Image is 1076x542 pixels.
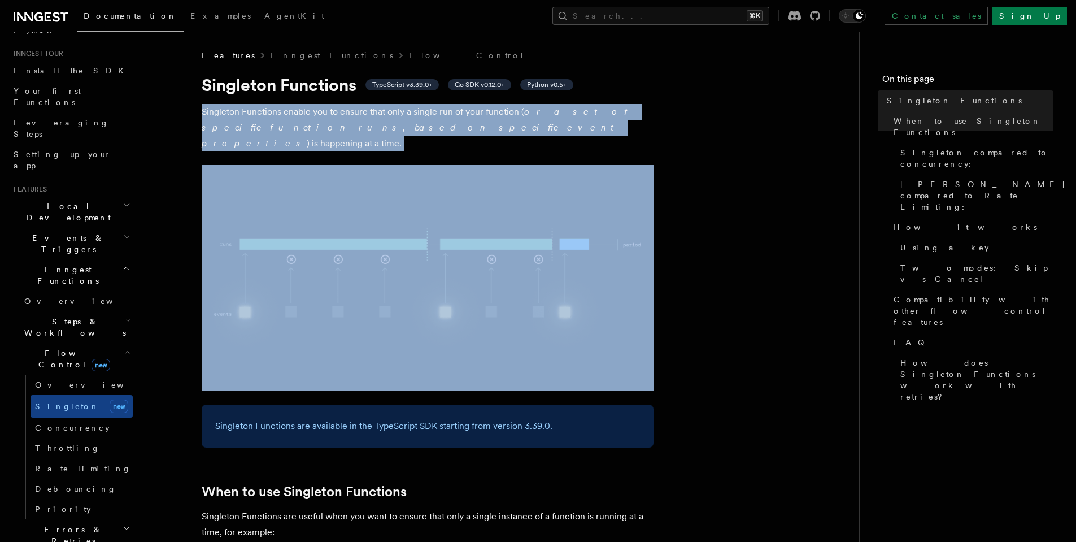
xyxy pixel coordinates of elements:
[9,60,133,81] a: Install the SDK
[900,262,1053,285] span: Two modes: Skip vs Cancel
[889,332,1053,353] a: FAQ
[35,444,100,453] span: Throttling
[9,196,133,228] button: Local Development
[35,402,99,411] span: Singleton
[20,291,133,311] a: Overview
[14,66,130,75] span: Install the SDK
[24,297,141,306] span: Overview
[202,509,654,540] p: Singleton Functions are useful when you want to ensure that only a single instance of a function ...
[894,222,1037,233] span: How it works
[92,359,110,371] span: new
[992,7,1067,25] a: Sign Up
[900,357,1053,402] span: How does Singleton Functions work with retries?
[900,179,1066,213] span: [PERSON_NAME] compared to Rate Limiting:
[202,106,633,149] em: or a set of specific function runs, based on specific event properties
[900,147,1053,170] span: Singleton compared to concurrency:
[77,3,184,32] a: Documentation
[110,400,128,413] span: new
[455,80,504,89] span: Go SDK v0.12.0+
[409,50,525,61] a: Flow Control
[35,423,110,432] span: Concurrency
[31,375,133,395] a: Overview
[202,484,407,500] a: When to use Singleton Functions
[190,11,251,20] span: Examples
[9,185,47,194] span: Features
[20,343,133,375] button: Flow Controlnew
[896,353,1053,407] a: How does Singleton Functions work with retries?
[885,7,988,25] a: Contact sales
[31,418,133,438] a: Concurrency
[9,49,63,58] span: Inngest tour
[9,201,123,223] span: Local Development
[31,395,133,418] a: Singletonnew
[900,242,989,253] span: Using a key
[35,505,91,514] span: Priority
[896,258,1053,289] a: Two modes: Skip vs Cancel
[527,80,567,89] span: Python v0.5+
[202,75,654,95] h1: Singleton Functions
[889,217,1053,237] a: How it works
[9,232,123,255] span: Events & Triggers
[747,10,763,21] kbd: ⌘K
[31,438,133,458] a: Throttling
[35,484,116,493] span: Debouncing
[9,228,133,259] button: Events & Triggers
[20,375,133,519] div: Flow Controlnew
[894,294,1053,328] span: Compatibility with other flow control features
[372,80,432,89] span: TypeScript v3.39.0+
[184,3,258,31] a: Examples
[20,348,124,370] span: Flow Control
[9,259,133,291] button: Inngest Functions
[896,174,1053,217] a: [PERSON_NAME] compared to Rate Limiting:
[258,3,331,31] a: AgentKit
[271,50,393,61] a: Inngest Functions
[552,7,769,25] button: Search...⌘K
[202,165,654,391] img: Singleton Functions only process one run at a time.
[31,499,133,519] a: Priority
[9,144,133,176] a: Setting up your app
[35,380,151,389] span: Overview
[9,264,122,287] span: Inngest Functions
[889,111,1053,142] a: When to use Singleton Functions
[14,86,81,107] span: Your first Functions
[839,9,866,23] button: Toggle dark mode
[264,11,324,20] span: AgentKit
[882,90,1053,111] a: Singleton Functions
[9,112,133,144] a: Leveraging Steps
[894,337,930,348] span: FAQ
[20,311,133,343] button: Steps & Workflows
[202,104,654,151] p: Singleton Functions enable you to ensure that only a single run of your function ( ) is happening...
[31,458,133,479] a: Rate limiting
[31,479,133,499] a: Debouncing
[889,289,1053,332] a: Compatibility with other flow control features
[14,150,111,170] span: Setting up your app
[896,237,1053,258] a: Using a key
[20,316,126,339] span: Steps & Workflows
[35,464,131,473] span: Rate limiting
[202,50,255,61] span: Features
[882,72,1053,90] h4: On this page
[887,95,1022,106] span: Singleton Functions
[14,118,109,138] span: Leveraging Steps
[894,115,1053,138] span: When to use Singleton Functions
[215,418,640,434] p: Singleton Functions are available in the TypeScript SDK starting from version 3.39.0.
[84,11,177,20] span: Documentation
[896,142,1053,174] a: Singleton compared to concurrency:
[9,81,133,112] a: Your first Functions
